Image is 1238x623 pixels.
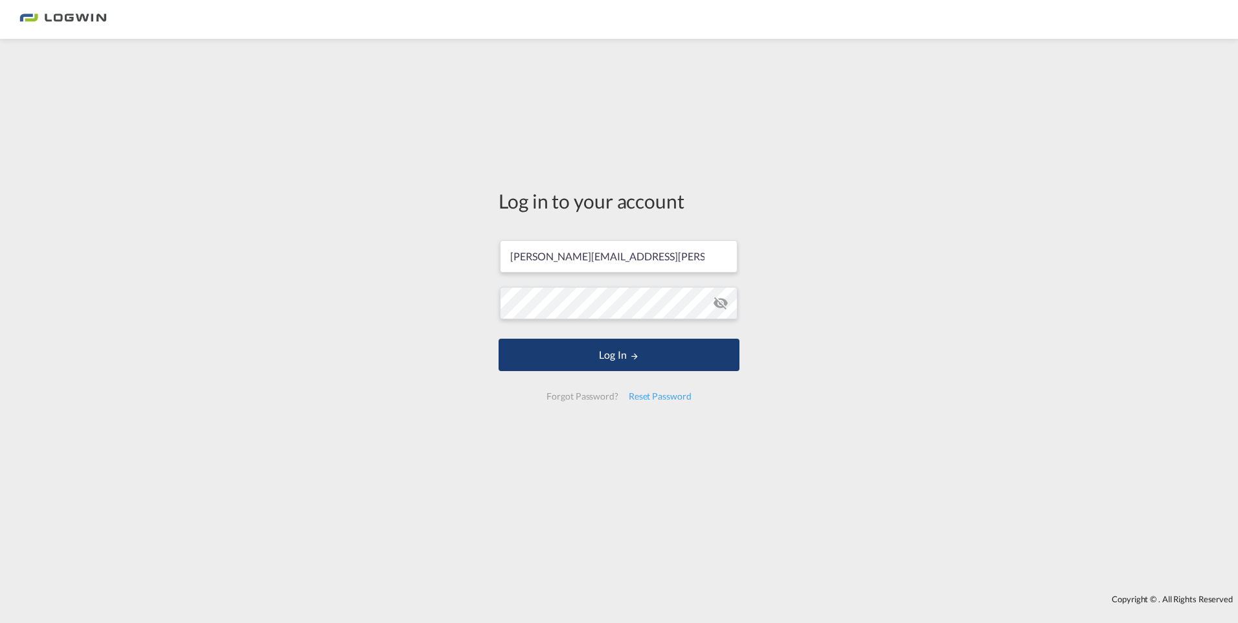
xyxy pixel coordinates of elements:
img: bc73a0e0d8c111efacd525e4c8ad7d32.png [19,5,107,34]
button: LOGIN [499,339,739,371]
div: Reset Password [624,385,697,408]
div: Forgot Password? [541,385,623,408]
md-icon: icon-eye-off [713,295,728,311]
div: Log in to your account [499,187,739,214]
input: Enter email/phone number [500,240,737,273]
